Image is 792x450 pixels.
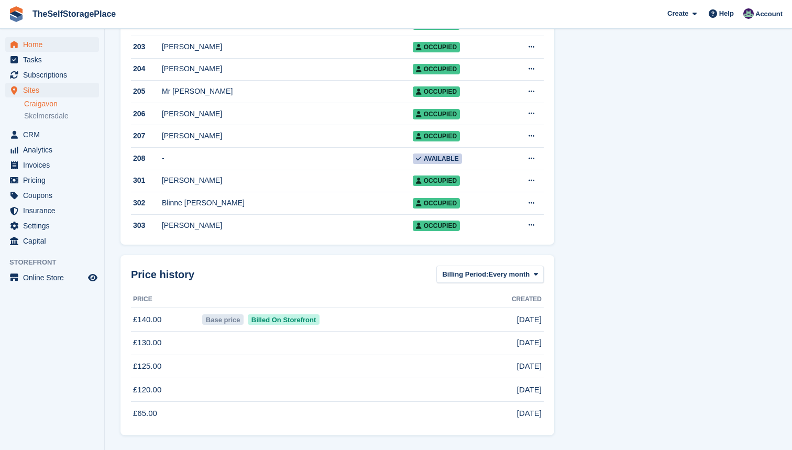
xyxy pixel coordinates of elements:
a: menu [5,68,99,82]
span: Capital [23,234,86,248]
td: - [162,147,413,170]
a: Skelmersdale [24,111,99,121]
span: Coupons [23,188,86,203]
span: Online Store [23,270,86,285]
div: [PERSON_NAME] [162,220,413,231]
span: [DATE] [517,384,542,396]
span: Occupied [413,109,460,119]
div: 205 [131,86,162,97]
td: £125.00 [131,355,200,378]
span: Billed On Storefront [248,314,320,325]
div: 206 [131,108,162,119]
img: stora-icon-8386f47178a22dfd0bd8f6a31ec36ba5ce8667c1dd55bd0f319d3a0aa187defe.svg [8,6,24,22]
a: menu [5,127,99,142]
span: Pricing [23,173,86,188]
div: Mr [PERSON_NAME] [162,86,413,97]
span: CRM [23,127,86,142]
th: Price [131,291,200,308]
a: menu [5,203,99,218]
span: Occupied [413,42,460,52]
div: [PERSON_NAME] [162,130,413,141]
a: menu [5,270,99,285]
td: £140.00 [131,308,200,332]
span: Occupied [413,131,460,141]
div: [PERSON_NAME] [162,41,413,52]
span: [DATE] [517,408,542,420]
a: menu [5,234,99,248]
div: 303 [131,220,162,231]
a: Preview store [86,271,99,284]
a: menu [5,188,99,203]
span: Invoices [23,158,86,172]
span: Subscriptions [23,68,86,82]
td: £120.00 [131,378,200,402]
a: TheSelfStoragePlace [28,5,120,23]
span: Storefront [9,257,104,268]
span: Create [667,8,688,19]
span: Available [413,153,462,164]
div: [PERSON_NAME] [162,63,413,74]
span: [DATE] [517,360,542,372]
span: Analytics [23,142,86,157]
span: Occupied [413,86,460,97]
span: Occupied [413,175,460,186]
span: Insurance [23,203,86,218]
a: menu [5,37,99,52]
div: 204 [131,63,162,74]
div: Blinne [PERSON_NAME] [162,197,413,208]
div: [PERSON_NAME] [162,108,413,119]
div: [PERSON_NAME] [162,175,413,186]
td: £130.00 [131,331,200,355]
span: Tasks [23,52,86,67]
a: Craigavon [24,99,99,109]
span: Sites [23,83,86,97]
a: menu [5,218,99,233]
span: Settings [23,218,86,233]
a: menu [5,158,99,172]
div: 301 [131,175,162,186]
div: 208 [131,153,162,164]
span: Occupied [413,64,460,74]
a: menu [5,52,99,67]
span: Home [23,37,86,52]
span: Occupied [413,221,460,231]
a: menu [5,142,99,157]
div: 207 [131,130,162,141]
span: Help [719,8,734,19]
span: Created [512,294,542,304]
span: [DATE] [517,314,542,326]
span: Occupied [413,198,460,208]
span: Billing Period: [442,269,488,280]
span: Price history [131,267,194,282]
span: Base price [202,314,244,325]
span: [DATE] [517,337,542,349]
a: menu [5,83,99,97]
button: Billing Period: Every month [436,266,544,283]
span: Every month [489,269,530,280]
img: Sam [743,8,754,19]
a: menu [5,173,99,188]
div: 302 [131,197,162,208]
span: Account [755,9,783,19]
div: 203 [131,41,162,52]
td: £65.00 [131,402,200,425]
